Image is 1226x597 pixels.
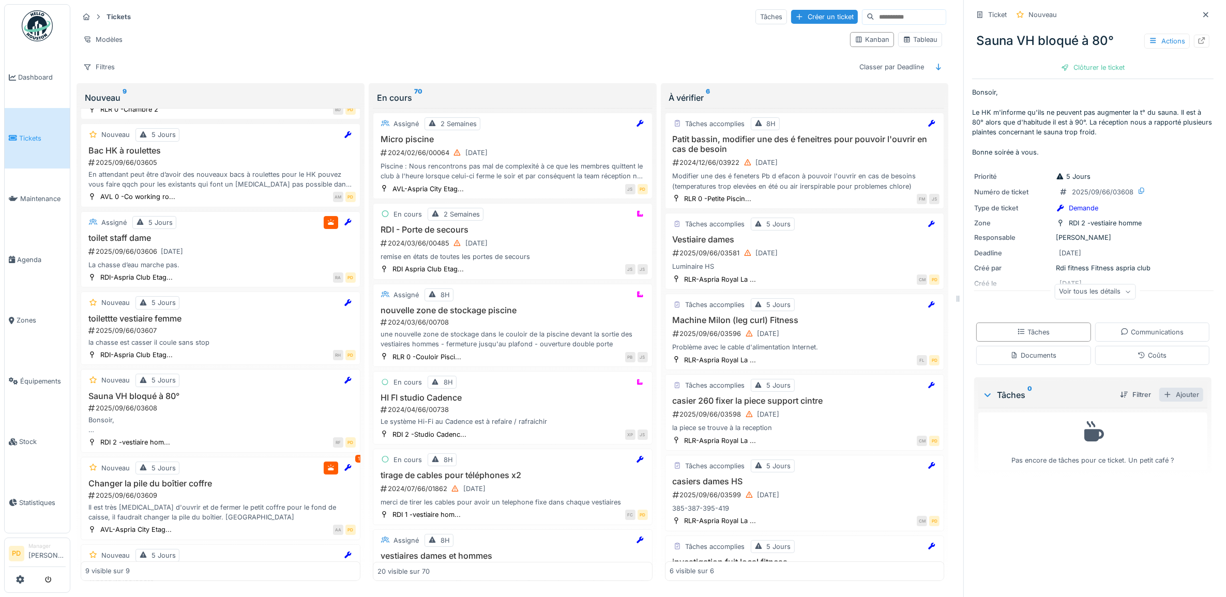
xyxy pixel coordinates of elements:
div: RDI 1 -vestiaire hom... [392,510,461,519]
div: [DATE] [463,484,486,494]
div: 2025/09/66/03599 [672,488,940,501]
div: Tâches [982,389,1112,401]
div: Clôturer le ticket [1057,60,1129,74]
div: 20 visible sur 70 [377,567,430,576]
div: FL [917,355,927,365]
li: [PERSON_NAME] [28,542,66,564]
sup: 70 [414,91,422,104]
h3: Patit bassin, modifier une des é feneitres pour pouvoir l'ouvrir en cas de besoin [670,134,940,154]
div: PD [345,192,356,202]
div: CM [917,436,927,446]
div: Actions [1144,34,1190,49]
div: 6 visible sur 6 [670,567,714,576]
div: 8H [441,290,450,300]
h3: toilettte vestiaire femme [85,314,356,324]
div: [DATE] [758,329,780,339]
div: 5 Jours [767,300,791,310]
div: Tâches accomplies [686,380,745,390]
div: Assigné [393,535,419,545]
div: une nouvelle zone de stockage dans le couloir de la piscine devant la sortie des vestiaires homme... [377,329,648,349]
div: 2024/04/66/00738 [380,405,648,415]
div: [DATE] [758,490,780,500]
div: PD [929,516,940,526]
h3: HI FI studio Cadence [377,393,648,403]
div: Priorité [974,172,1052,181]
div: En cours [393,209,422,219]
h3: casiers dames HS [670,477,940,486]
a: Maintenance [5,169,70,229]
div: AVL-Aspria City Etag... [100,525,172,534]
div: PD [929,355,940,365]
a: Agenda [5,229,70,290]
div: JS [638,430,648,440]
div: Créer un ticket [791,10,858,24]
div: Tâches accomplies [686,119,745,129]
div: JS [638,352,648,362]
h3: nouvelle zone de stockage piscine [377,305,648,315]
div: PD [345,350,356,360]
div: 5 Jours [767,542,791,552]
div: Numéro de ticket [974,187,1052,197]
h3: Micro piscine [377,134,648,144]
div: 2024/12/66/03922 [672,156,940,169]
div: la piece se trouve à la reception [670,423,940,433]
a: Tickets [5,108,70,169]
h3: tirage de cables pour téléphones x2 [377,470,648,480]
div: 9 visible sur 9 [85,567,130,576]
div: RA [333,272,343,283]
div: Il est très [MEDICAL_DATA] d'ouvrir et de fermer le petit coffre pour le fond de caisse, il faudr... [85,502,356,522]
a: Stock [5,411,70,472]
img: Badge_color-CXgf-gQk.svg [22,10,53,41]
span: Équipements [20,376,66,386]
div: Le système Hi-Fi au Cadence est à refaire / rafraichir [377,417,648,426]
div: 8H [767,119,776,129]
div: Nouveau [101,463,130,473]
div: 5 Jours [767,219,791,229]
a: Statistiques [5,472,70,533]
div: 2025/09/66/03608 [1072,187,1133,197]
div: 2025/09/66/03609 [87,491,356,500]
div: 385-387-395-419 [670,503,940,513]
div: 2024/02/66/00064 [380,146,648,159]
div: RLR 0 -Chambre 2 [100,104,158,114]
div: JS [929,194,940,204]
div: 8H [444,377,453,387]
div: Classer par Deadline [855,59,929,74]
div: Tâches accomplies [686,300,745,310]
span: Stock [19,437,66,447]
h3: Machine Milon (leg curl) Fitness [670,315,940,325]
div: Nouveau [101,130,130,140]
span: Agenda [17,255,66,265]
div: FM [917,194,927,204]
div: 5 Jours [152,463,176,473]
div: 5 Jours [767,380,791,390]
div: CM [917,516,927,526]
a: Dashboard [5,47,70,108]
div: Problème avec le cable d'alimentation Internet. [670,342,940,352]
div: BD [333,104,343,115]
div: PD [345,525,356,535]
span: Dashboard [18,72,66,82]
div: Tâches [755,9,787,24]
div: Type de ticket [974,203,1052,213]
div: JS [625,184,635,194]
div: Bonsoir, Le HK m'informe qu'ils ne peuvent pas augmenter la t° du sauna. Il est à 80° alors que d... [85,415,356,435]
div: [DATE] [465,238,488,248]
div: JS [638,264,648,274]
div: PD [929,274,940,285]
div: RLR 0 -Petite Piscin... [685,194,752,204]
div: Modifier une des é feneters Pb d efacon à pouvoir l'ouvrir en cas de besoins (temperatures trop e... [670,171,940,191]
h3: investigation fuit local fitness [670,557,940,567]
a: Zones [5,290,70,351]
div: PD [638,510,648,520]
div: 2025/09/66/03581 [672,247,940,259]
div: Assigné [393,290,419,300]
span: Statistiques [19,498,66,508]
div: merci de tirer les cables pour avoir un telephone fixe dans chaque vestiaires [377,497,648,507]
div: 5 Jours [148,218,173,227]
div: Pas encore de tâches pour ce ticket. Un petit café ? [985,417,1201,465]
div: PD [345,104,356,115]
div: 2025/09/66/03605 [87,158,356,167]
div: PD [345,272,356,283]
span: Zones [17,315,66,325]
